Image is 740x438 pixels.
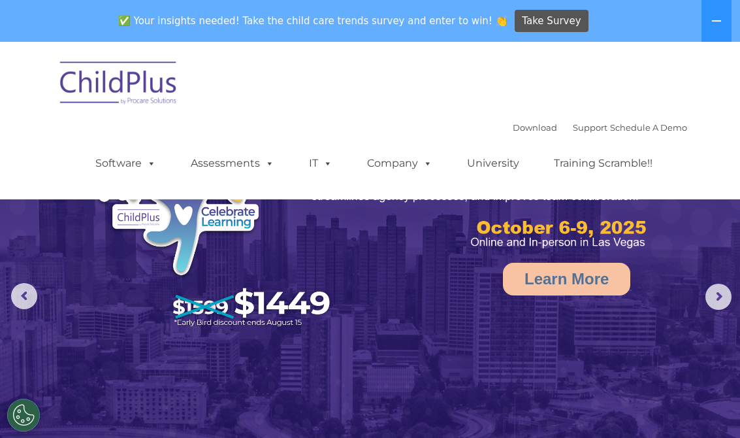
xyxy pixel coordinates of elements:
[178,150,287,177] a: Assessments
[54,52,184,118] img: ChildPlus by Procare Solutions
[503,263,630,295] a: Learn More
[573,122,607,133] a: Support
[513,122,557,133] a: Download
[354,150,445,177] a: Company
[454,150,532,177] a: University
[82,150,169,177] a: Software
[296,150,346,177] a: IT
[513,122,687,133] font: |
[113,8,513,34] span: ✅ Your insights needed! Take the child care trends survey and enter to win! 👏
[522,10,581,33] span: Take Survey
[515,10,588,33] a: Take Survey
[7,399,40,431] button: Cookies Settings
[541,150,666,177] a: Training Scramble!!
[610,122,687,133] a: Schedule A Demo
